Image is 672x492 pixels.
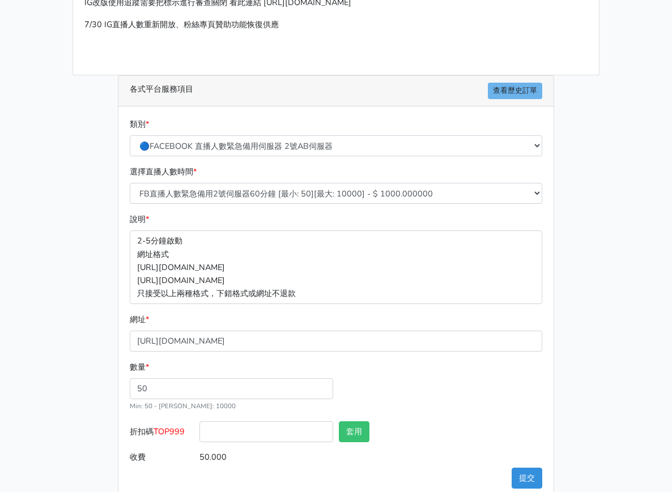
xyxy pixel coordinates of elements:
[130,313,149,326] label: 網址
[130,361,149,374] label: 數量
[127,447,197,468] label: 收費
[130,401,236,410] small: Min: 50 - [PERSON_NAME]: 10000
[84,18,588,31] p: 7/30 IG直播人數重新開放、粉絲專頁贊助功能恢復供應
[118,76,554,106] div: 各式平台服務項目
[488,83,542,99] a: 查看歷史訂單
[512,468,542,489] button: 提交
[130,213,149,226] label: 說明
[154,426,185,437] span: TOP999
[339,421,369,442] button: 套用
[130,165,197,178] label: 選擇直播人數時間
[127,421,197,447] label: 折扣碼
[130,118,149,131] label: 類別
[130,230,542,303] p: 2-5分鐘啟動 網址格式 [URL][DOMAIN_NAME] [URL][DOMAIN_NAME] 只接受以上兩種格式，下錯格式或網址不退款
[130,331,542,352] input: 這邊填入網址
